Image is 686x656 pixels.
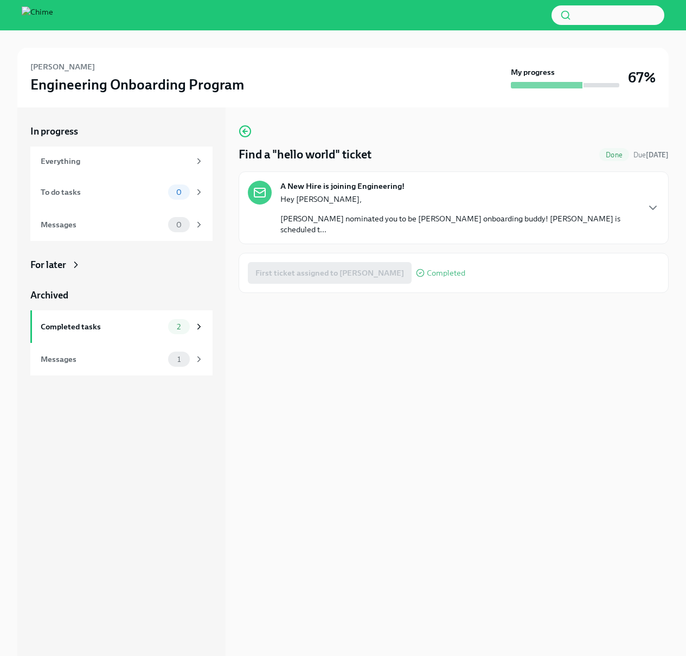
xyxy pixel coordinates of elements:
[599,151,629,159] span: Done
[646,151,669,159] strong: [DATE]
[171,355,187,364] span: 1
[239,147,371,163] h4: Find a "hello world" ticket
[41,155,190,167] div: Everything
[280,181,405,192] strong: A New Hire is joining Engineering!
[511,67,555,78] strong: My progress
[30,343,213,375] a: Messages1
[30,289,213,302] a: Archived
[41,186,164,198] div: To do tasks
[633,150,669,160] span: September 7th, 2025 09:00
[22,7,53,24] img: Chime
[30,208,213,241] a: Messages0
[41,321,164,333] div: Completed tasks
[170,188,188,196] span: 0
[427,269,465,277] span: Completed
[170,221,188,229] span: 0
[30,258,213,271] a: For later
[30,310,213,343] a: Completed tasks2
[30,147,213,176] a: Everything
[628,68,656,87] h3: 67%
[280,194,638,205] p: Hey [PERSON_NAME],
[30,258,66,271] div: For later
[41,219,164,231] div: Messages
[30,176,213,208] a: To do tasks0
[170,323,187,331] span: 2
[633,151,669,159] span: Due
[30,125,213,138] a: In progress
[41,353,164,365] div: Messages
[30,61,95,73] h6: [PERSON_NAME]
[30,75,244,94] h3: Engineering Onboarding Program
[280,213,638,235] p: [PERSON_NAME] nominated you to be [PERSON_NAME] onboarding buddy! [PERSON_NAME] is scheduled t...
